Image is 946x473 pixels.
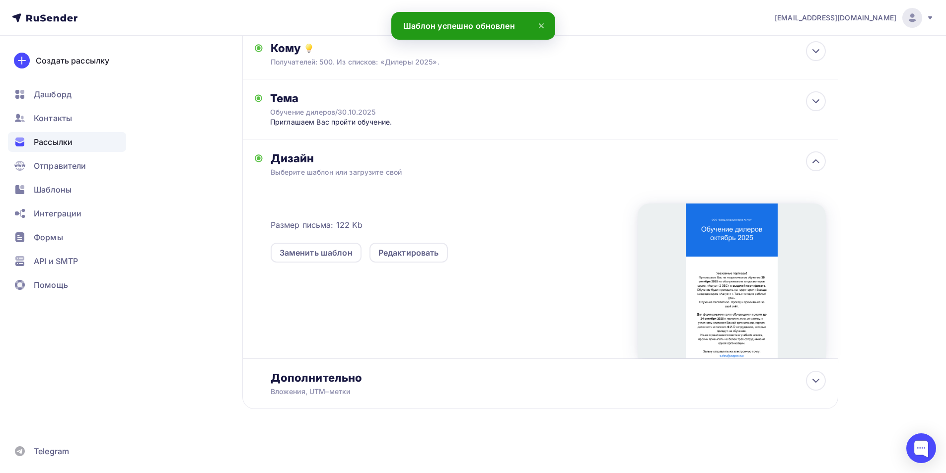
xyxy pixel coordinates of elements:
[271,387,771,397] div: Вложения, UTM–метки
[34,184,72,196] span: Шаблоны
[8,108,126,128] a: Контакты
[8,132,126,152] a: Рассылки
[271,371,826,385] div: Дополнительно
[34,136,73,148] span: Рассылки
[34,231,63,243] span: Формы
[271,151,826,165] div: Дизайн
[34,88,72,100] span: Дашборд
[775,13,896,23] span: [EMAIL_ADDRESS][DOMAIN_NAME]
[271,167,771,177] div: Выберите шаблон или загрузите свой
[8,156,126,176] a: Отправители
[271,41,826,55] div: Кому
[34,160,86,172] span: Отправители
[34,279,68,291] span: Помощь
[36,55,109,67] div: Создать рассылку
[34,112,72,124] span: Контакты
[271,57,771,67] div: Получателей: 500. Из списков: «Дилеры 2025».
[270,91,466,105] div: Тема
[280,247,353,259] div: Заменить шаблон
[270,107,447,117] div: Обучение дилеров/30.10.2025
[8,180,126,200] a: Шаблоны
[34,445,69,457] span: Telegram
[378,247,439,259] div: Редактировать
[775,8,934,28] a: [EMAIL_ADDRESS][DOMAIN_NAME]
[34,255,78,267] span: API и SMTP
[271,219,363,231] span: Размер письма: 122 Kb
[34,207,81,219] span: Интеграции
[270,117,466,127] div: Приглашаем Вас пройти обучение.
[8,84,126,104] a: Дашборд
[8,227,126,247] a: Формы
